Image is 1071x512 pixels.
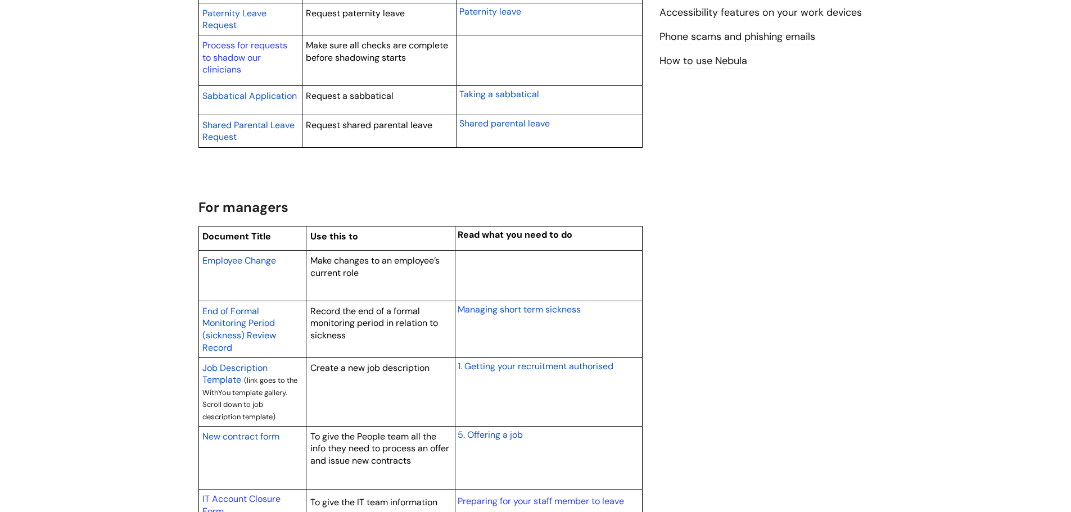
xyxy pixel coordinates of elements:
span: Job Description Template [202,362,268,386]
span: Request shared parental leave [306,119,432,131]
span: 5. Offering a job [458,429,523,441]
span: Make changes to an employee’s current role [310,255,440,279]
a: How to use Nebula [659,54,747,69]
a: Employee Change [202,253,276,267]
a: End of Formal Monitoring Period (sickness) Review Record [202,304,276,354]
span: Make sure all checks are complete before shadowing starts [306,39,448,64]
a: Shared Parental Leave Request [202,118,295,144]
span: Read what you need to do [458,229,572,241]
span: To give the People team all the info they need to process an offer and issue new contracts [310,431,449,466]
span: Managing short term sickness [458,303,581,315]
a: 5. Offering a job [458,428,523,441]
a: Paternity leave [459,4,521,18]
span: Employee Change [202,255,276,266]
span: Request a sabbatical [306,90,394,102]
a: 1. Getting your recruitment authorised [458,359,613,373]
a: Preparing for your staff member to leave [458,495,624,507]
a: Job Description Template [202,361,268,387]
span: Shared Parental Leave Request [202,119,295,143]
span: Create a new job description [310,362,430,374]
a: Paternity Leave Request [202,6,266,32]
span: Record the end of a formal monitoring period in relation to sickness [310,305,438,341]
a: New contract form [202,429,279,443]
span: 1. Getting your recruitment authorised [458,360,613,372]
a: Phone scams and phishing emails [659,30,815,44]
span: (link goes to the WithYou template gallery. Scroll down to job description template) [202,375,297,422]
span: Request paternity leave [306,7,405,19]
span: For managers [198,198,288,216]
span: Taking a sabbatical [459,88,539,100]
a: Shared parental leave [459,116,550,130]
span: Shared parental leave [459,117,550,129]
a: Sabbatical Application [202,89,297,102]
a: Managing short term sickness [458,302,581,316]
span: Document Title [202,230,271,242]
span: Paternity leave [459,6,521,17]
a: Accessibility features on your work devices [659,6,862,20]
span: New contract form [202,431,279,442]
span: Sabbatical Application [202,90,297,102]
span: Paternity Leave Request [202,7,266,31]
a: Taking a sabbatical [459,87,539,101]
span: Use this to [310,230,358,242]
a: Process for requests to shadow our clinicians [202,39,287,75]
span: End of Formal Monitoring Period (sickness) Review Record [202,305,276,354]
